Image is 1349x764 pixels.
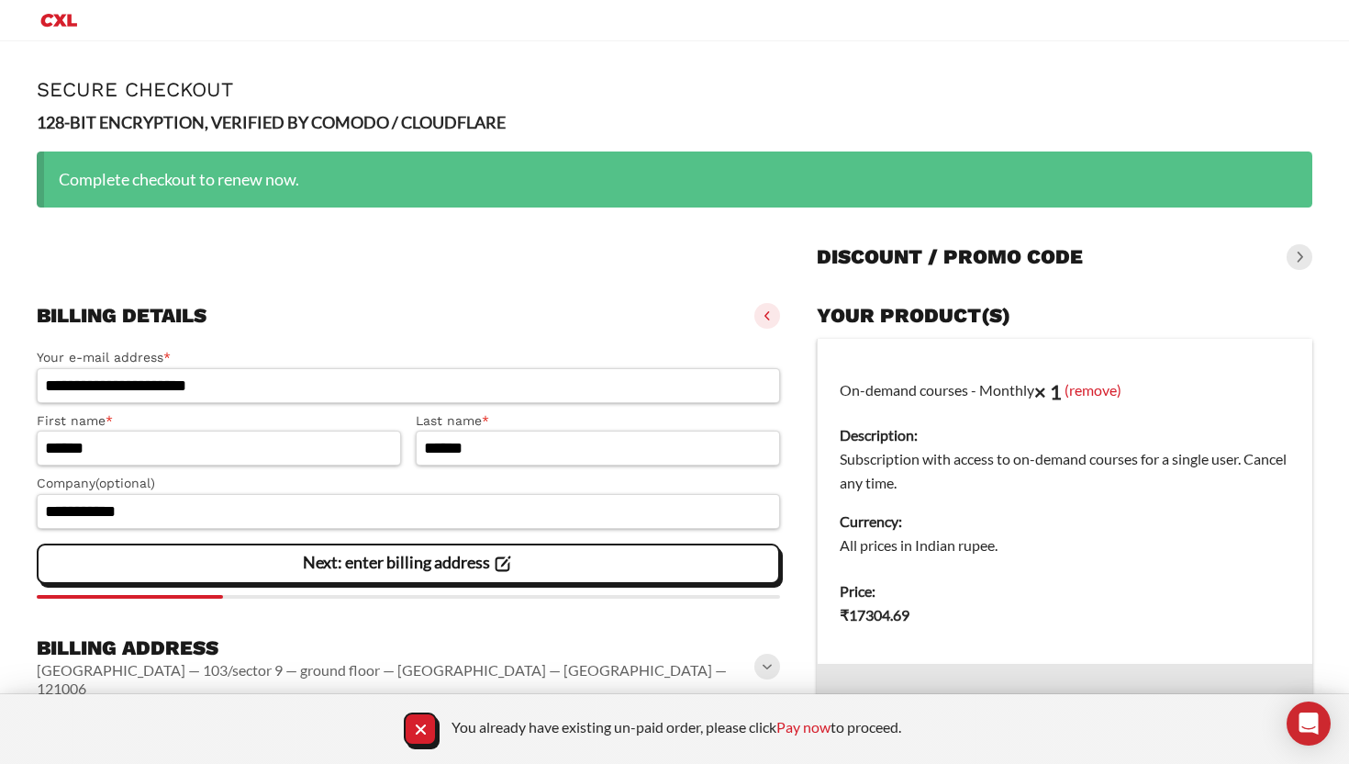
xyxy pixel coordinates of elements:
[840,606,849,624] span: ₹
[818,339,1313,568] td: On-demand courses - Monthly
[37,303,206,329] h3: Billing details
[416,410,780,432] label: Last name
[840,534,1290,557] dd: All prices in Indian rupee.
[840,423,1290,447] dt: Description:
[1034,379,1062,404] strong: × 1
[818,664,1168,725] th: Subtotal
[817,244,1083,270] h3: Discount / promo code
[95,476,155,490] span: (optional)
[1287,702,1331,746] div: Open Intercom Messenger
[37,152,1312,208] div: Complete checkout to renew now.
[776,718,831,736] a: Pay now
[840,447,1290,495] dd: Subscription with access to on-demand courses for a single user. Cancel any time.
[37,410,401,432] label: First name
[37,661,758,698] vaadin-horizontal-layout: [GEOGRAPHIC_DATA] — 103/sector 9 — ground floor — [GEOGRAPHIC_DATA] — [GEOGRAPHIC_DATA] — 121006
[840,510,1290,534] dt: Currency:
[37,112,506,132] strong: 128-BIT ENCRYPTION, VERIFIED BY COMODO / CLOUDFLARE
[37,78,1312,101] h1: Secure Checkout
[37,347,780,368] label: Your e-mail address
[1065,381,1121,399] a: (remove)
[37,473,780,494] label: Company
[840,579,1290,603] dt: Price:
[452,717,901,737] p: You already have existing un-paid order, please click to proceed.
[840,606,909,624] bdi: 17304.69
[37,635,758,661] h3: Billing address
[404,713,437,746] vaadin-button: Close Notification
[37,544,780,584] vaadin-button: Next: enter billing address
